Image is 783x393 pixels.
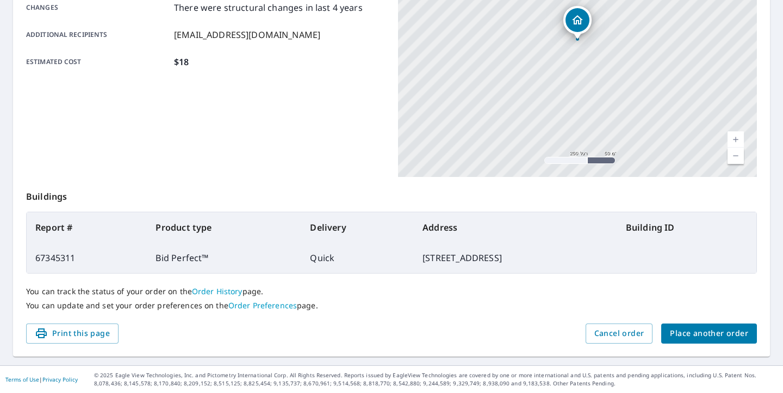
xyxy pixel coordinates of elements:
button: Cancel order [586,324,653,344]
div: Dropped pin, building 1, Residential property, 10761 Nambe Rd Apple Valley, CA 92308 [563,6,592,40]
td: Quick [301,243,414,273]
a: Order Preferences [228,300,297,310]
a: רמה נוכחית 17, הקטנה [728,148,744,164]
p: You can update and set your order preferences on the page. [26,301,757,310]
p: Changes [26,1,170,14]
th: Building ID [617,212,756,243]
button: Print this page [26,324,119,344]
p: [EMAIL_ADDRESS][DOMAIN_NAME] [174,28,320,41]
span: Place another order [670,327,748,340]
p: Additional recipients [26,28,170,41]
span: Cancel order [594,327,644,340]
td: [STREET_ADDRESS] [414,243,617,273]
p: There were structural changes in last 4 years [174,1,363,14]
p: Buildings [26,177,757,212]
p: © 2025 Eagle View Technologies, Inc. and Pictometry International Corp. All Rights Reserved. Repo... [94,371,778,388]
th: Product type [147,212,301,243]
th: Report # [27,212,147,243]
span: Print this page [35,327,110,340]
a: Privacy Policy [42,376,78,383]
a: רמה נוכחית 17, הגדלת התצוגה [728,131,744,148]
td: 67345311 [27,243,147,273]
p: | [5,376,78,383]
td: Bid Perfect™ [147,243,301,273]
p: $18 [174,55,189,68]
p: You can track the status of your order on the page. [26,287,757,296]
p: Estimated cost [26,55,170,68]
a: Terms of Use [5,376,39,383]
button: Place another order [661,324,757,344]
th: Delivery [301,212,414,243]
a: Order History [192,286,243,296]
th: Address [414,212,617,243]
